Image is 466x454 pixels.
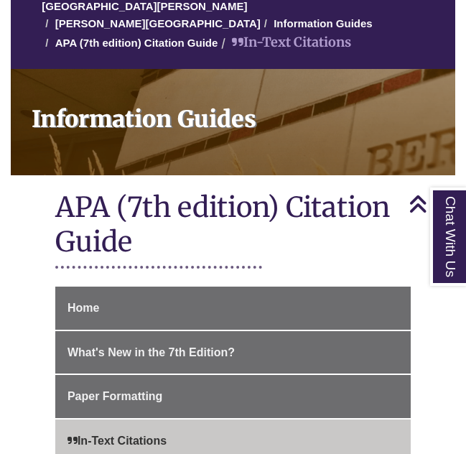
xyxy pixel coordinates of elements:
[55,37,218,49] a: APA (7th edition) Citation Guide
[67,435,167,447] span: In-Text Citations
[55,375,411,418] a: Paper Formatting
[22,69,455,157] h1: Information Guides
[55,17,261,29] a: [PERSON_NAME][GEOGRAPHIC_DATA]
[274,17,373,29] a: Information Guides
[55,331,411,374] a: What's New in the 7th Edition?
[11,69,455,175] a: Information Guides
[409,194,462,213] a: Back to Top
[55,190,411,262] h1: APA (7th edition) Citation Guide
[67,346,235,358] span: What's New in the 7th Edition?
[55,287,411,330] a: Home
[67,390,162,402] span: Paper Formatting
[67,302,99,314] span: Home
[218,32,351,53] li: In-Text Citations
